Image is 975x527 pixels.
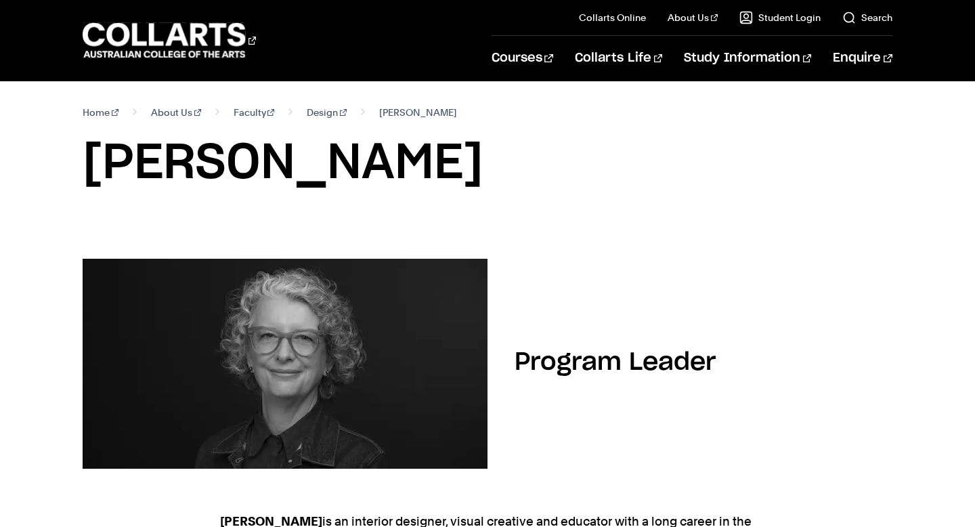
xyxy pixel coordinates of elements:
a: Collarts Online [579,11,646,24]
h1: [PERSON_NAME] [83,133,892,194]
a: Study Information [684,36,811,81]
span: [PERSON_NAME] [379,103,457,122]
h2: Program Leader [515,350,716,375]
div: Go to homepage [83,21,256,60]
a: Home [83,103,118,122]
a: Design [307,103,347,122]
a: Collarts Life [575,36,662,81]
a: Search [842,11,892,24]
a: Courses [492,36,553,81]
a: About Us [668,11,718,24]
a: Enquire [833,36,892,81]
a: Student Login [739,11,821,24]
a: Faculty [234,103,275,122]
a: About Us [151,103,201,122]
